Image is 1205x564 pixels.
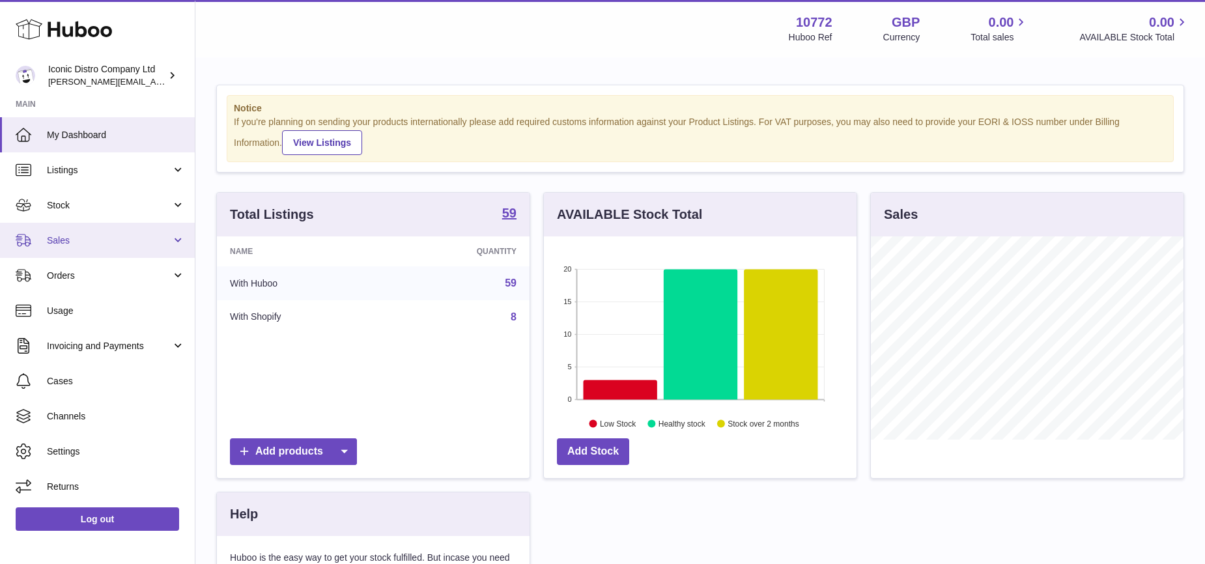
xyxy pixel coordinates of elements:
text: 20 [563,265,571,273]
a: 0.00 AVAILABLE Stock Total [1079,14,1189,44]
span: Total sales [971,31,1028,44]
span: Cases [47,375,185,388]
a: 59 [502,206,517,222]
span: 0.00 [989,14,1014,31]
td: With Shopify [217,300,386,334]
text: 15 [563,298,571,305]
th: Quantity [386,236,530,266]
text: 5 [567,363,571,371]
div: If you're planning on sending your products internationally please add required customs informati... [234,116,1167,155]
a: 59 [505,277,517,289]
text: Healthy stock [659,419,706,428]
h3: Total Listings [230,206,314,223]
strong: GBP [892,14,920,31]
strong: 59 [502,206,517,219]
h3: Sales [884,206,918,223]
div: Huboo Ref [789,31,832,44]
span: Sales [47,234,171,247]
span: Listings [47,164,171,176]
div: Currency [883,31,920,44]
span: Stock [47,199,171,212]
th: Name [217,236,386,266]
h3: AVAILABLE Stock Total [557,206,702,223]
text: Low Stock [600,419,636,428]
div: Iconic Distro Company Ltd [48,63,165,88]
a: View Listings [282,130,362,155]
span: Channels [47,410,185,423]
strong: Notice [234,102,1167,115]
span: AVAILABLE Stock Total [1079,31,1189,44]
img: paul@iconicdistro.com [16,66,35,85]
span: Usage [47,305,185,317]
text: Stock over 2 months [728,419,799,428]
h3: Help [230,505,258,523]
a: Log out [16,507,179,531]
a: 0.00 Total sales [971,14,1028,44]
span: Orders [47,270,171,282]
a: 8 [511,311,517,322]
span: My Dashboard [47,129,185,141]
a: Add products [230,438,357,465]
span: 0.00 [1149,14,1174,31]
text: 0 [567,395,571,403]
a: Add Stock [557,438,629,465]
text: 10 [563,330,571,338]
span: Returns [47,481,185,493]
span: Settings [47,445,185,458]
strong: 10772 [796,14,832,31]
td: With Huboo [217,266,386,300]
span: Invoicing and Payments [47,340,171,352]
span: [PERSON_NAME][EMAIL_ADDRESS][DOMAIN_NAME] [48,76,261,87]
